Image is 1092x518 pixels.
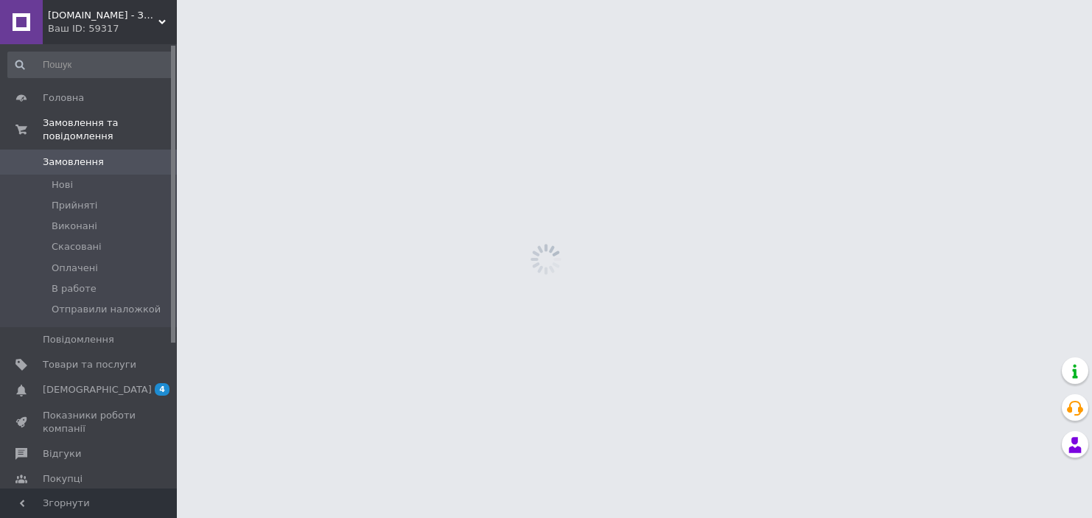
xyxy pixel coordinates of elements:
span: Товари та послуги [43,358,136,371]
span: 4 [155,383,169,396]
span: Отправили наложкой [52,303,161,316]
span: Замовлення [43,155,104,169]
span: Прийняті [52,199,97,212]
span: Виконані [52,220,97,233]
span: Оплачені [52,262,98,275]
input: Пошук [7,52,174,78]
span: В работе [52,282,97,295]
span: Покупці [43,472,83,486]
span: [DEMOGRAPHIC_DATA] [43,383,152,396]
span: Відгуки [43,447,81,461]
span: Нові [52,178,73,192]
span: Parts4you.com.ua - Запчастини на авто із США [48,9,158,22]
span: Замовлення та повідомлення [43,116,177,143]
span: Скасовані [52,240,102,253]
span: Повідомлення [43,333,114,346]
div: Ваш ID: 59317 [48,22,177,35]
span: Головна [43,91,84,105]
span: Показники роботи компанії [43,409,136,435]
